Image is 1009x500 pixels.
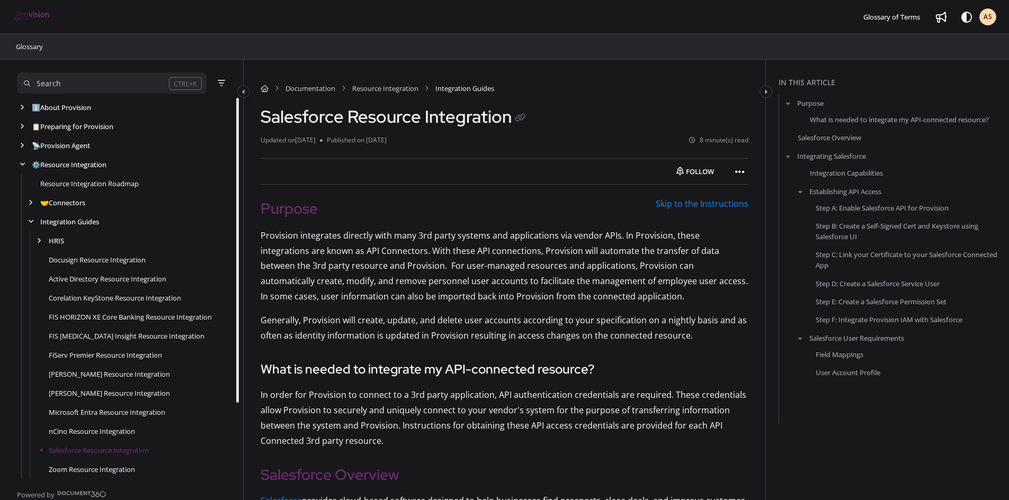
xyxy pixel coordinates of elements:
button: arrow [796,332,805,344]
div: Search [37,78,61,89]
a: Resource Integration [352,83,418,94]
div: CTRL+K [169,77,202,90]
a: Salesforce Overview [798,132,861,143]
div: arrow [17,122,28,132]
a: Step D: Create a Salesforce Service User [816,278,940,288]
a: Salesforce Resource Integration [49,445,149,456]
img: brand logo [13,11,50,23]
span: Powered by [17,489,55,500]
a: Microsoft Entra Resource Integration [49,407,165,417]
button: Article more options [731,163,748,180]
span: Glossary of Terms [863,12,920,22]
div: arrow [17,141,28,151]
button: arrow [783,150,793,162]
img: Document360 [57,491,106,497]
span: 🤝 [40,198,49,207]
div: arrow [25,198,36,208]
button: AS [979,8,996,25]
button: Copy link of Salesforce Resource Integration [512,110,529,127]
a: Step B: Create a Self-Signed Cert and Keystore using Salesforce UI [816,221,1005,242]
a: Powered by Document360 - opens in a new tab [17,487,106,500]
a: Salesforce User Requirements [809,333,904,343]
a: Preparing for Provision [32,121,113,132]
button: Follow [667,163,723,180]
a: Integration Guides [40,216,99,227]
a: Jack Henry Symitar Resource Integration [49,388,170,398]
a: Zoom Resource Integration [49,464,135,475]
p: Generally, Provision will create, update, and delete user accounts according to your specificatio... [261,313,748,343]
li: Updated on [DATE] [261,135,320,146]
a: What is needed to integrate my API-connected resource? [810,114,989,125]
span: AS [984,12,993,22]
a: Docusign Resource Integration [49,254,146,265]
li: 8 minute(s) read [689,135,748,146]
h2: Salesforce Overview [261,463,748,486]
span: 📡 [32,141,40,150]
span: 📋 [32,122,40,131]
a: Active Directory Resource Integration [49,274,166,284]
a: About Provision [32,102,91,113]
a: Jack Henry SilverLake Resource Integration [49,369,170,379]
div: arrow [25,217,36,227]
a: Resource Integration [32,159,106,170]
button: Search [17,72,207,94]
a: Corelation KeyStone Resource Integration [49,293,181,303]
a: Home [261,83,269,94]
button: Category toggle [237,85,250,98]
a: User Account Profile [816,367,880,378]
a: Integration Capabilities [810,167,883,178]
a: Step A: Enable Salesforce API for Provision [816,203,949,213]
a: Field Mappings [816,349,863,360]
div: arrow [34,236,44,246]
a: Whats new [933,8,950,25]
a: Step E: Create a Salesforce Permission Set [816,296,947,306]
p: In order for Provision to connect to a 3rd party application, API authentication credentials are ... [261,387,748,448]
a: Glossary [15,40,44,53]
a: Integrating Salesforce [797,151,866,161]
span: ⚙️ [32,160,40,169]
a: Documentation [285,83,335,94]
button: Category toggle [760,85,772,98]
a: nCino Resource Integration [49,426,135,437]
span: Integration Guides [435,83,494,94]
h1: Salesforce Resource Integration [261,106,529,127]
a: Step F: Integrate Provision IAM with Salesforce [816,314,962,325]
div: In this article [779,77,1005,88]
button: arrow [783,97,793,109]
a: FIS HORIZON XE Core Banking Resource Integration [49,312,212,322]
a: Connectors [40,197,85,208]
a: Establishing API Access [809,186,881,196]
li: Published on [DATE] [320,135,387,146]
a: Step C: Link your Certificate to your Salesforce Connected App [816,249,1005,270]
span: ℹ️ [32,103,40,112]
a: HRIS [49,235,64,246]
button: Filter [215,77,228,89]
button: Theme options [958,8,975,25]
h2: Purpose [261,197,748,220]
a: FIS IBS Insight Resource Integration [49,331,204,341]
h3: What is needed to integrate my API-connected resource? [261,360,748,379]
a: Project logo [13,11,50,23]
a: FiServ Premier Resource Integration [49,350,162,360]
div: arrow [17,160,28,170]
div: arrow [17,103,28,113]
button: arrow [796,185,805,197]
a: Resource Integration Roadmap [40,178,139,189]
a: Provision Agent [32,140,90,151]
a: Skip to the Instructions [656,198,748,210]
a: Purpose [797,98,824,108]
p: Provision integrates directly with many 3rd party systems and applications via vendor APIs. In Pr... [261,228,748,304]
